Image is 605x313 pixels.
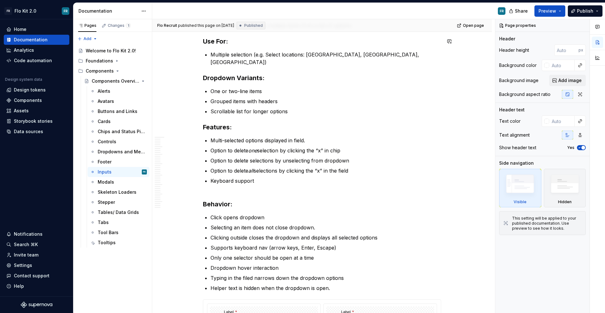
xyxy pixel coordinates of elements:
div: Analytics [14,47,34,53]
a: Footer [88,157,149,167]
div: FR [500,9,504,14]
div: FR [143,169,146,175]
div: Cards [98,118,111,125]
div: Tables/ Data Grids [98,209,139,216]
div: Hidden [558,199,572,204]
div: Buttons and Links [98,108,137,115]
input: Auto [549,60,575,71]
div: Dropdowns and Menus [98,149,146,155]
div: Background color [499,62,537,68]
p: Selecting an item does not close dropdown. [210,224,441,231]
a: Chips and Status Pills [88,127,149,137]
div: Foundations [86,58,113,64]
p: Supports keyboard nav (arrow keys, Enter, Escape) [210,244,441,251]
div: Search ⌘K [14,241,38,248]
div: Invite team [14,252,38,258]
svg: Supernova Logo [21,302,52,308]
div: Chips and Status Pills [98,128,146,135]
span: Flo Recruit [157,23,177,28]
div: Pages [78,23,96,28]
a: Components Overview [82,76,149,86]
a: Open page [455,21,487,30]
input: Auto [554,44,579,56]
a: Stepper [88,197,149,207]
div: Controls [98,139,116,145]
div: Avatars [98,98,114,104]
strong: Use For: [203,38,228,45]
button: Help [4,281,69,291]
div: Code automation [14,57,52,64]
div: Assets [14,108,29,114]
span: Published [244,23,263,28]
div: Visible [514,199,527,204]
div: Changes [108,23,131,28]
div: Storybook stories [14,118,53,124]
a: Dropdowns and Menus [88,147,149,157]
div: Show header text [499,145,536,151]
div: Help [14,283,24,289]
div: Design tokens [14,87,46,93]
div: Hidden [544,169,586,207]
button: Share [506,5,532,17]
button: Search ⌘K [4,239,69,250]
div: Settings [14,262,32,269]
p: Helper text is hidden when the dropdown is open. [210,284,441,292]
span: Share [515,8,528,14]
div: Alerts [98,88,110,94]
div: Header text [499,107,525,113]
p: Keyboard support [210,177,441,192]
div: Documentation [78,8,138,14]
p: Option to delete selections by clicking the “x” in the field [210,167,441,174]
input: Auto [549,115,575,127]
a: Assets [4,106,69,116]
div: Components [14,97,42,103]
a: Controls [88,137,149,147]
strong: Dropdown Variants: [203,74,264,82]
div: Background image [499,77,539,84]
div: Components [76,66,149,76]
div: Inputs [98,169,112,175]
div: Tabs [98,219,109,226]
button: Notifications [4,229,69,239]
button: Add [76,34,99,43]
div: This setting will be applied to your published documentation. Use preview to see how it looks. [512,216,582,231]
div: Modals [98,179,114,185]
p: Grouped items with headers [210,97,441,105]
div: published this page on [DATE] [178,23,234,28]
div: Text alignment [499,132,530,138]
a: Code automation [4,56,69,66]
span: Add [84,36,91,41]
span: 1 [126,23,131,28]
a: Invite team [4,250,69,260]
div: Stepper [98,199,115,205]
strong: Features: [203,123,232,131]
div: Flo Kit 2.0 [14,8,36,14]
a: Components [4,95,69,105]
div: Footer [98,159,112,165]
a: Tool Bars [88,227,149,238]
div: Foundations [76,56,149,66]
div: Tool Bars [98,229,118,236]
div: Header height [499,47,529,53]
div: Data sources [14,128,43,135]
button: Add image [549,75,586,86]
div: Documentation [14,37,48,43]
div: Home [14,26,26,32]
span: Preview [539,8,556,14]
p: Dropdown hover interaction [210,264,441,272]
a: Alerts [88,86,149,96]
div: Contact support [14,273,49,279]
em: one [248,147,257,154]
a: Documentation [4,35,69,45]
label: Yes [567,145,574,150]
p: Option to delete selections by unselecting from dropdown [210,157,441,164]
div: Design system data [5,77,42,82]
div: Tooltips [98,239,116,246]
a: Cards [88,116,149,127]
div: Side navigation [499,160,534,166]
p: Option to delete selection by clicking the “x” in chip [210,147,441,154]
a: Home [4,24,69,34]
a: InputsFR [88,167,149,177]
p: Clicking outside closes the dropdown and displays all selected options [210,234,441,241]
